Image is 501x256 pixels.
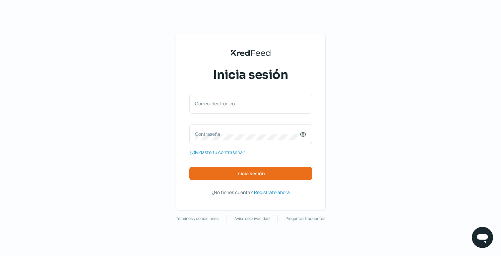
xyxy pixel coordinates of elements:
label: Correo electrónico [195,100,300,107]
button: Inicia sesión [189,167,312,180]
a: Regístrate ahora [254,188,290,196]
a: Preguntas frecuentes [285,215,325,222]
img: chatIcon [476,231,489,244]
a: Aviso de privacidad [234,215,270,222]
a: Términos y condiciones [176,215,219,222]
a: ¿Olvidaste tu contraseña? [189,148,245,156]
span: Inicia sesión [213,67,288,83]
span: Inicia sesión [236,171,265,176]
label: Contraseña [195,131,300,137]
span: ¿No tienes cuenta? [212,189,253,195]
